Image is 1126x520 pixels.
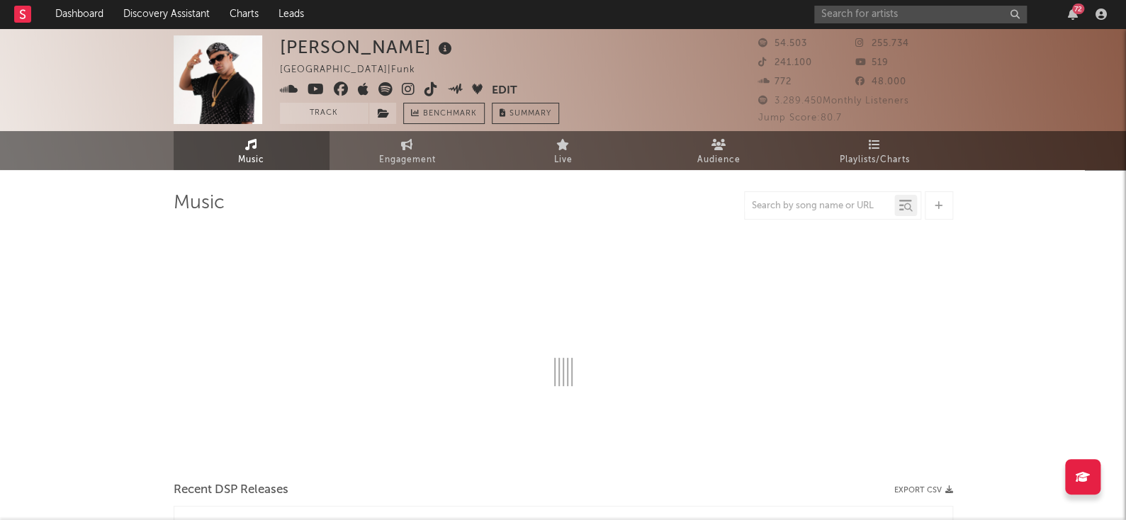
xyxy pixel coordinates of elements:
[697,152,741,169] span: Audience
[641,131,797,170] a: Audience
[894,486,953,494] button: Export CSV
[797,131,953,170] a: Playlists/Charts
[174,131,330,170] a: Music
[855,77,906,86] span: 48.000
[840,152,910,169] span: Playlists/Charts
[330,131,485,170] a: Engagement
[1068,9,1078,20] button: 72
[403,103,485,124] a: Benchmark
[509,110,551,118] span: Summary
[758,58,812,67] span: 241.100
[758,39,807,48] span: 54.503
[814,6,1027,23] input: Search for artists
[174,482,288,499] span: Recent DSP Releases
[280,35,456,59] div: [PERSON_NAME]
[554,152,573,169] span: Live
[855,39,909,48] span: 255.734
[492,82,517,100] button: Edit
[745,200,894,212] input: Search by song name or URL
[379,152,436,169] span: Engagement
[238,152,264,169] span: Music
[280,62,432,79] div: [GEOGRAPHIC_DATA] | Funk
[1072,4,1084,14] div: 72
[423,106,477,123] span: Benchmark
[485,131,641,170] a: Live
[758,113,842,123] span: Jump Score: 80.7
[758,77,792,86] span: 772
[492,103,559,124] button: Summary
[758,96,909,106] span: 3.289.450 Monthly Listeners
[280,103,368,124] button: Track
[855,58,889,67] span: 519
